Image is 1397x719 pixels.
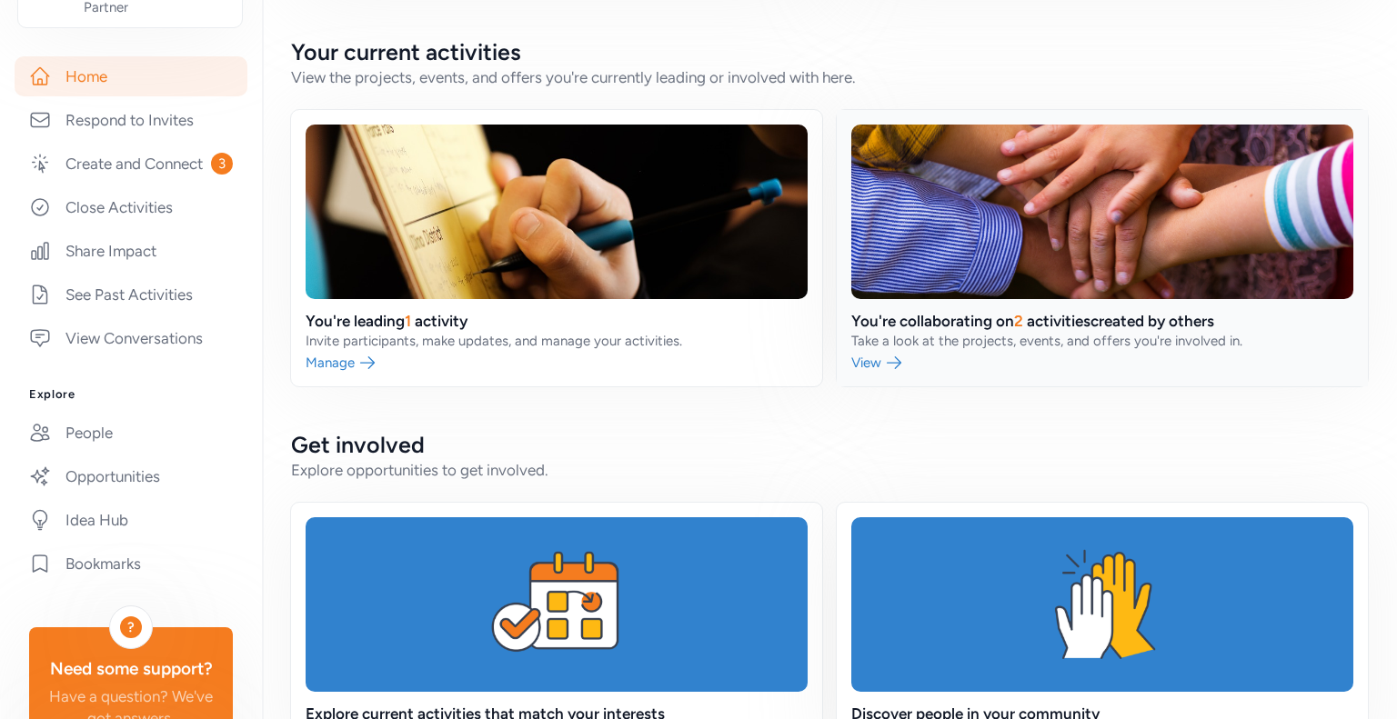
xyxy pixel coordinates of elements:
[15,456,247,496] a: Opportunities
[15,500,247,540] a: Idea Hub
[291,459,1368,481] div: Explore opportunities to get involved.
[15,187,247,227] a: Close Activities
[15,56,247,96] a: Home
[15,275,247,315] a: See Past Activities
[291,37,1368,66] h2: Your current activities
[15,100,247,140] a: Respond to Invites
[15,413,247,453] a: People
[15,544,247,584] a: Bookmarks
[44,656,218,682] div: Need some support?
[15,318,247,358] a: View Conversations
[120,616,142,638] div: ?
[29,387,233,402] h3: Explore
[15,231,247,271] a: Share Impact
[291,66,1368,88] div: View the projects, events, and offers you're currently leading or involved with here.
[291,430,1368,459] h2: Get involved
[211,153,233,175] span: 3
[15,144,247,184] a: Create and Connect3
